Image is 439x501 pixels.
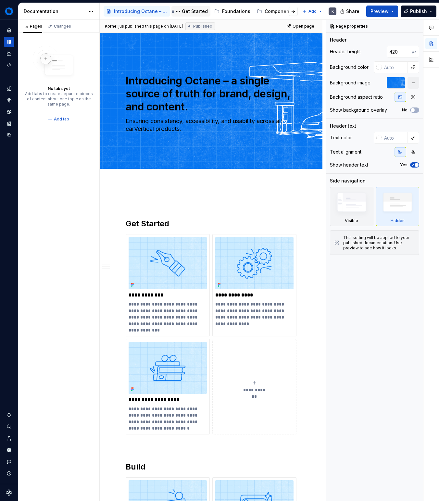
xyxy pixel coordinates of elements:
[4,130,14,141] a: Data sources
[4,119,14,129] a: Storybook stories
[124,73,295,115] textarea: Introducing Octane – a single source of truth for brand, design, and content.
[330,178,366,184] div: Side navigation
[265,8,294,15] div: Components
[129,237,207,289] img: 50938e8f-7e5f-4f6e-99c7-6388a9922902.png
[4,25,14,35] a: Home
[54,24,71,29] div: Changes
[126,219,296,229] h2: Get Started
[330,107,387,113] div: Show background overlay
[337,6,364,17] button: Share
[4,60,14,70] a: Code automation
[330,64,369,70] div: Background color
[401,6,436,17] button: Publish
[4,95,14,106] a: Components
[308,9,317,14] span: Add
[330,187,373,226] div: Visible
[330,94,383,100] div: Background aspect ratio
[212,6,253,17] a: Foundations
[4,433,14,444] a: Invite team
[105,24,124,29] span: Kornelijus
[332,9,334,14] div: K
[104,5,299,18] div: Page tree
[25,91,93,107] div: Add tabs to create separate pieces of content about one topic on the same page.
[330,134,352,141] div: Text color
[4,37,14,47] a: Documentation
[370,8,389,15] span: Preview
[4,445,14,455] a: Settings
[104,6,170,17] a: Introducing Octane – a single source of truth for brand, design, and content.
[330,162,368,168] div: Show header text
[410,8,427,15] span: Publish
[4,410,14,420] button: Notifications
[4,48,14,59] a: Analytics
[412,49,417,54] p: px
[125,24,183,29] div: published this page on [DATE]
[387,46,412,57] input: Auto
[343,235,415,251] div: This setting will be applied to your published documentation. Use preview to see how it looks.
[391,218,405,223] div: Hidden
[222,8,250,15] div: Foundations
[6,489,12,496] svg: Supernova Logo
[400,162,408,168] label: Yes
[300,7,325,16] button: Add
[48,86,70,91] div: No tabs yet
[23,24,42,29] div: Pages
[126,462,296,472] h2: Build
[182,8,208,15] div: Get Started
[129,342,207,394] img: f0c7f975-3691-4a29-a299-2abc3887c503.png
[382,132,408,144] input: Auto
[330,80,370,86] div: Background image
[114,8,168,15] div: Introducing Octane – a single source of truth for brand, design, and content.
[215,237,294,289] img: e8a65bb7-90ed-468d-bd4d-2dc106c110fc.png
[330,48,361,55] div: Header height
[346,8,359,15] span: Share
[4,421,14,432] button: Search ⌘K
[366,6,398,17] button: Preview
[402,107,408,113] label: No
[254,6,296,17] a: Components
[345,218,358,223] div: Visible
[24,8,85,15] div: Documentation
[46,115,72,124] button: Add tab
[4,457,14,467] button: Contact support
[382,61,408,73] input: Auto
[330,123,356,129] div: Header text
[54,117,69,122] span: Add tab
[4,107,14,117] a: Assets
[330,37,346,43] div: Header
[124,116,295,134] textarea: Ensuring consistency, accessibility, and usability across all carVertical products.
[171,6,210,17] a: Get Started
[376,187,420,226] div: Hidden
[4,83,14,94] a: Design tokens
[5,7,13,15] img: 26998d5e-8903-4050-8939-6da79a9ddf72.png
[330,149,361,155] div: Text alignment
[293,24,314,29] span: Open page
[193,24,212,29] span: Published
[284,22,317,31] a: Open page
